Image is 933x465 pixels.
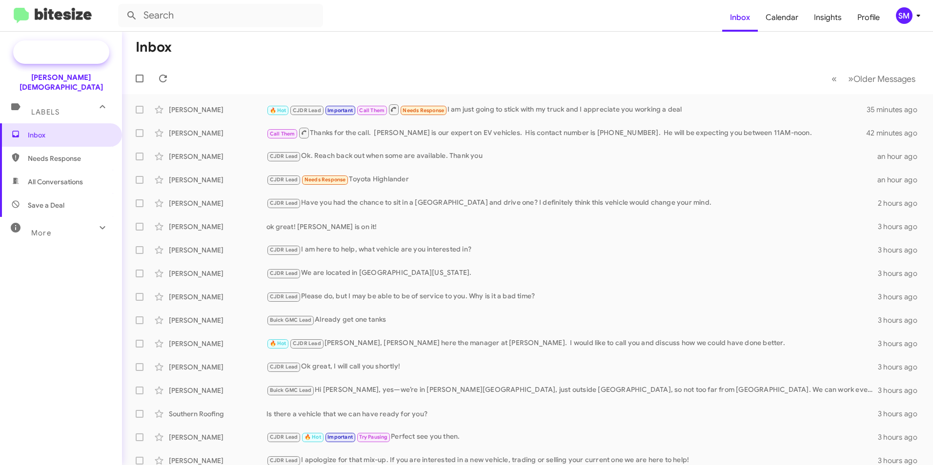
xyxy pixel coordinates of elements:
[266,222,878,232] div: ok great! [PERSON_NAME] is on it!
[118,4,323,27] input: Search
[266,244,878,255] div: I am here to help, what vehicle are you interested in?
[878,222,925,232] div: 3 hours ago
[853,74,915,84] span: Older Messages
[136,39,172,55] h1: Inbox
[266,127,867,139] div: Thanks for the call. [PERSON_NAME] is our expert on EV vehicles. His contact number is [PHONE_NUM...
[878,292,925,302] div: 3 hours ago
[270,176,298,183] span: CJDR Lead
[28,177,83,187] span: All Conversations
[31,108,60,116] span: Labels
[878,245,925,255] div: 3 hours ago
[270,270,298,276] span: CJDR Lead
[888,7,922,24] button: SM
[266,409,878,419] div: Is there a vehicle that we can have ready for you?
[896,7,913,24] div: SM
[878,409,925,419] div: 3 hours ago
[878,315,925,325] div: 3 hours ago
[806,3,850,32] a: Insights
[270,387,312,393] span: Buick GMC Lead
[848,73,853,85] span: »
[270,364,298,370] span: CJDR Lead
[266,151,877,162] div: Ok. Reach back out when some are available. Thank you
[169,269,266,278] div: [PERSON_NAME]
[169,245,266,255] div: [PERSON_NAME]
[878,432,925,442] div: 3 hours ago
[359,434,387,440] span: Try Pausing
[169,105,266,115] div: [PERSON_NAME]
[28,154,111,163] span: Needs Response
[758,3,806,32] a: Calendar
[266,314,878,326] div: Already get one tanks
[169,198,266,208] div: [PERSON_NAME]
[826,69,843,89] button: Previous
[270,340,286,347] span: 🔥 Hot
[867,105,925,115] div: 35 minutes ago
[169,409,266,419] div: Southern Roofing
[850,3,888,32] a: Profile
[266,338,878,349] div: [PERSON_NAME], [PERSON_NAME] here the manager at [PERSON_NAME]. I would like to call you and disc...
[270,131,295,137] span: Call Them
[169,315,266,325] div: [PERSON_NAME]
[270,107,286,114] span: 🔥 Hot
[327,434,353,440] span: Important
[270,200,298,206] span: CJDR Lead
[722,3,758,32] a: Inbox
[169,175,266,185] div: [PERSON_NAME]
[266,291,878,302] div: Please do, but I may be able to be of service to you. Why is it a bad time?
[270,153,298,159] span: CJDR Lead
[169,362,266,372] div: [PERSON_NAME]
[169,339,266,349] div: [PERSON_NAME]
[169,386,266,395] div: [PERSON_NAME]
[169,222,266,232] div: [PERSON_NAME]
[327,107,353,114] span: Important
[266,268,878,279] div: We are located in [GEOGRAPHIC_DATA][US_STATE].
[877,175,925,185] div: an hour ago
[842,69,921,89] button: Next
[832,73,837,85] span: «
[304,176,346,183] span: Needs Response
[270,317,312,323] span: Buick GMC Lead
[266,431,878,443] div: Perfect see you then.
[293,340,321,347] span: CJDR Lead
[293,107,321,114] span: CJDR Lead
[42,47,101,57] span: Special Campaign
[169,128,266,138] div: [PERSON_NAME]
[266,174,877,185] div: Toyota Highlander
[266,385,878,396] div: Hi [PERSON_NAME], yes—we’re in [PERSON_NAME][GEOGRAPHIC_DATA], just outside [GEOGRAPHIC_DATA], so...
[28,130,111,140] span: Inbox
[878,339,925,349] div: 3 hours ago
[878,198,925,208] div: 2 hours ago
[31,229,51,237] span: More
[13,40,109,64] a: Special Campaign
[877,152,925,161] div: an hour ago
[826,69,921,89] nav: Page navigation example
[266,361,878,372] div: Ok great, I will call you shortly!
[28,200,64,210] span: Save a Deal
[403,107,444,114] span: Needs Response
[270,434,298,440] span: CJDR Lead
[266,103,867,116] div: I am just going to stick with my truck and I appreciate you working a deal
[878,362,925,372] div: 3 hours ago
[878,386,925,395] div: 3 hours ago
[304,434,321,440] span: 🔥 Hot
[878,269,925,278] div: 3 hours ago
[867,128,925,138] div: 42 minutes ago
[270,293,298,300] span: CJDR Lead
[270,247,298,253] span: CJDR Lead
[169,432,266,442] div: [PERSON_NAME]
[169,152,266,161] div: [PERSON_NAME]
[359,107,385,114] span: Call Them
[266,197,878,209] div: Have you had the chance to sit in a [GEOGRAPHIC_DATA] and drive one? I definitely think this vehi...
[270,457,298,464] span: CJDR Lead
[169,292,266,302] div: [PERSON_NAME]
